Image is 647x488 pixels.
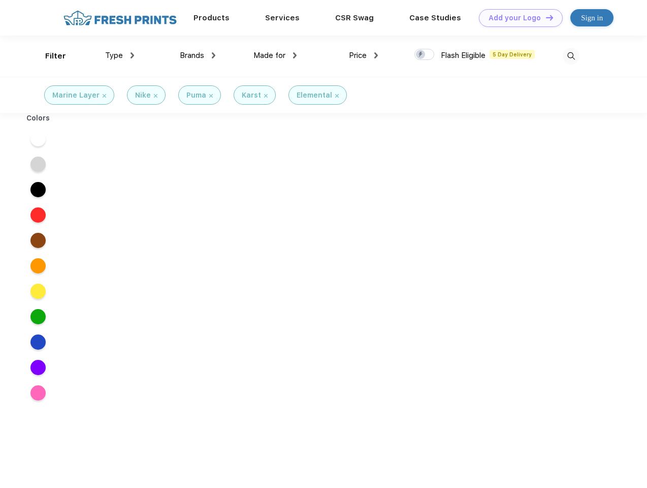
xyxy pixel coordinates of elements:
[297,90,332,101] div: Elemental
[265,14,300,23] a: Services
[52,90,100,101] div: Marine Layer
[103,94,106,98] img: filter_cancel.svg
[264,94,268,98] img: filter_cancel.svg
[546,15,553,20] img: DT
[19,113,58,124] div: Colors
[209,94,213,98] img: filter_cancel.svg
[253,51,285,60] span: Made for
[335,14,374,23] a: CSR Swag
[131,52,134,58] img: dropdown.png
[212,52,215,58] img: dropdown.png
[154,94,157,98] img: filter_cancel.svg
[60,9,180,27] img: fo%20logo%202.webp
[105,51,123,60] span: Type
[441,51,486,60] span: Flash Eligible
[490,50,535,59] span: 5 Day Delivery
[180,51,204,60] span: Brands
[581,12,603,24] div: Sign in
[293,52,297,58] img: dropdown.png
[186,90,206,101] div: Puma
[489,14,541,22] div: Add your Logo
[570,9,613,26] a: Sign in
[193,14,230,23] a: Products
[374,52,378,58] img: dropdown.png
[335,94,339,98] img: filter_cancel.svg
[563,48,579,65] img: desktop_search.svg
[242,90,261,101] div: Karst
[349,51,367,60] span: Price
[45,50,66,62] div: Filter
[135,90,151,101] div: Nike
